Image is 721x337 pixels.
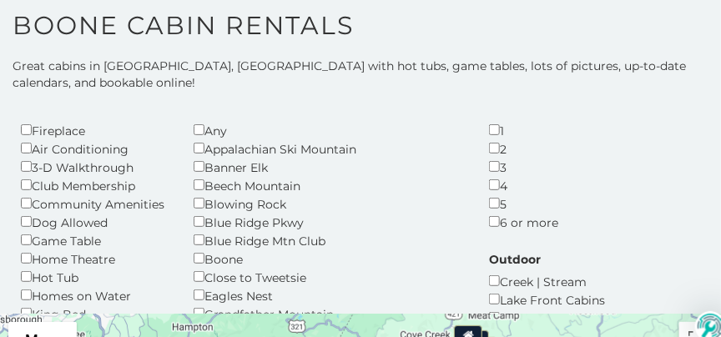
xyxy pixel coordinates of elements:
div: Hot Tub [21,268,169,286]
div: Creek | Stream [489,272,629,290]
div: Close to Tweetsie [194,268,464,286]
div: Grandfather Mountain [194,304,464,323]
div: Fenced-In Yard [489,309,629,327]
div: 6 or more [489,213,608,231]
div: Blowing Rock [194,194,464,213]
div: Community Amenities [21,194,169,213]
div: Homes on Water [21,286,169,304]
div: 2 [489,139,608,158]
div: Dog Allowed [21,213,169,231]
div: Club Membership [21,176,169,194]
div: Home Theatre [21,249,169,268]
div: Game Table [21,231,169,249]
div: 3-D Walkthrough [21,158,169,176]
div: Banner Elk [194,158,464,176]
div: 3 [489,158,608,176]
div: Appalachian Ski Mountain [194,139,464,158]
div: 1 [489,121,608,139]
div: Beech Mountain [194,176,464,194]
div: Lake Front Cabins [489,290,629,309]
div: Blue Ridge Mtn Club [194,231,464,249]
div: Blue Ridge Pkwy [194,213,464,231]
div: Air Conditioning [21,139,169,158]
div: 4 [489,176,608,194]
div: Fireplace [21,121,169,139]
div: Boone [194,249,464,268]
div: King Bed [21,304,169,323]
div: Any [194,121,464,139]
div: Eagles Nest [194,286,464,304]
div: 5 [489,194,608,213]
label: Outdoor [489,251,541,268]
